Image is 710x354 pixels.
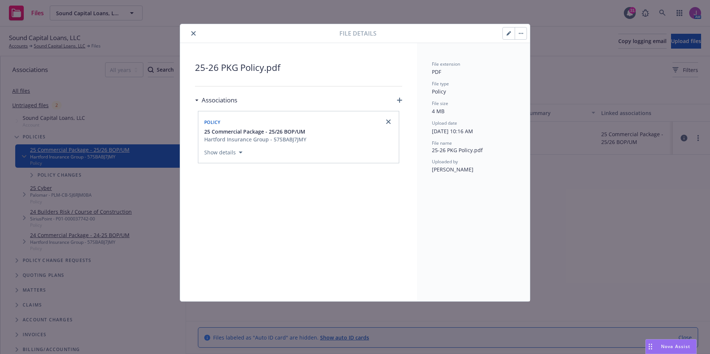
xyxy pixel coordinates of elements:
[201,148,245,157] button: Show details
[432,158,458,165] span: Uploaded by
[646,340,655,354] div: Drag to move
[202,95,237,105] h3: Associations
[204,128,305,135] span: 25 Commercial Package - 25/26 BOP/UM
[195,61,402,74] span: 25-26 PKG Policy.pdf
[432,61,460,67] span: File extension
[384,117,393,126] a: close
[195,95,237,105] div: Associations
[432,81,449,87] span: File type
[432,108,444,115] span: 4 MB
[432,100,448,106] span: File size
[645,339,697,354] button: Nova Assist
[189,29,198,38] button: close
[204,128,306,135] button: 25 Commercial Package - 25/26 BOP/UM
[432,166,473,173] span: [PERSON_NAME]
[432,128,473,135] span: [DATE] 10:16 AM
[432,68,441,75] span: PDF
[432,140,452,146] span: File name
[432,88,446,95] span: Policy
[204,135,306,143] div: Hartford Insurance Group - 57SBABJ7JMY
[432,120,457,126] span: Upload date
[432,146,515,154] span: 25-26 PKG Policy.pdf
[204,119,221,125] span: Policy
[339,29,377,38] span: File details
[661,343,690,350] span: Nova Assist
